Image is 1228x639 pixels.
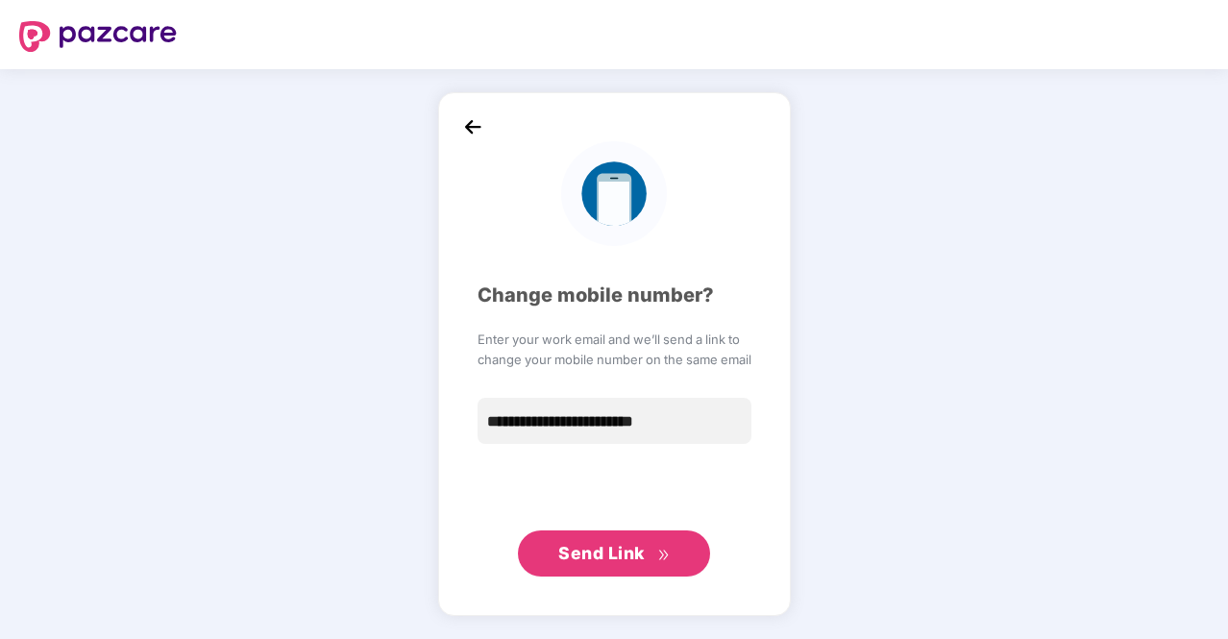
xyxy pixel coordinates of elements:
[478,281,751,310] div: Change mobile number?
[561,141,666,246] img: logo
[558,543,645,563] span: Send Link
[458,112,487,141] img: back_icon
[478,330,751,349] span: Enter your work email and we’ll send a link to
[657,549,670,561] span: double-right
[478,350,751,369] span: change your mobile number on the same email
[518,530,710,577] button: Send Linkdouble-right
[19,21,177,52] img: logo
